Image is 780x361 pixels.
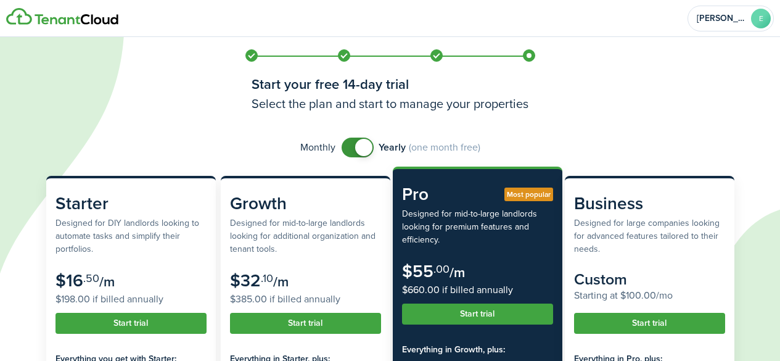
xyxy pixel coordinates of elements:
[574,288,725,303] subscription-pricing-card-price-annual: Starting at $100.00/mo
[230,217,381,255] subscription-pricing-card-description: Designed for mid-to-large landlords looking for additional organization and tenant tools.
[402,207,553,246] subscription-pricing-card-description: Designed for mid-to-large landlords looking for premium features and efficiency.
[6,8,118,25] img: Logo
[697,14,746,23] span: Elise
[230,313,381,334] button: Start trial
[450,262,465,283] subscription-pricing-card-price-period: /m
[252,74,529,94] h1: Start your free 14-day trial
[55,268,83,293] subscription-pricing-card-price-amount: $16
[55,313,207,334] button: Start trial
[230,292,381,307] subscription-pricing-card-price-annual: $385.00 if billed annually
[433,261,450,277] subscription-pricing-card-price-cents: .00
[402,259,433,284] subscription-pricing-card-price-amount: $55
[273,272,289,292] subscription-pricing-card-price-period: /m
[574,217,725,255] subscription-pricing-card-description: Designed for large companies looking for advanced features tailored to their needs.
[402,181,553,207] subscription-pricing-card-title: Pro
[688,6,774,31] button: Open menu
[300,140,335,155] span: Monthly
[402,283,553,297] subscription-pricing-card-price-annual: $660.00 if billed annually
[507,189,551,200] span: Most popular
[55,292,207,307] subscription-pricing-card-price-annual: $198.00 if billed annually
[751,9,771,28] avatar-text: E
[574,313,725,334] button: Start trial
[55,191,207,217] subscription-pricing-card-title: Starter
[261,270,273,286] subscription-pricing-card-price-cents: .10
[83,270,99,286] subscription-pricing-card-price-cents: .50
[230,191,381,217] subscription-pricing-card-title: Growth
[574,191,725,217] subscription-pricing-card-title: Business
[402,304,553,325] button: Start trial
[99,272,115,292] subscription-pricing-card-price-period: /m
[574,268,627,291] subscription-pricing-card-price-amount: Custom
[55,217,207,255] subscription-pricing-card-description: Designed for DIY landlords looking to automate tasks and simplify their portfolios.
[402,343,553,356] subscription-pricing-card-features-title: Everything in Growth, plus:
[230,268,261,293] subscription-pricing-card-price-amount: $32
[252,94,529,113] h3: Select the plan and start to manage your properties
